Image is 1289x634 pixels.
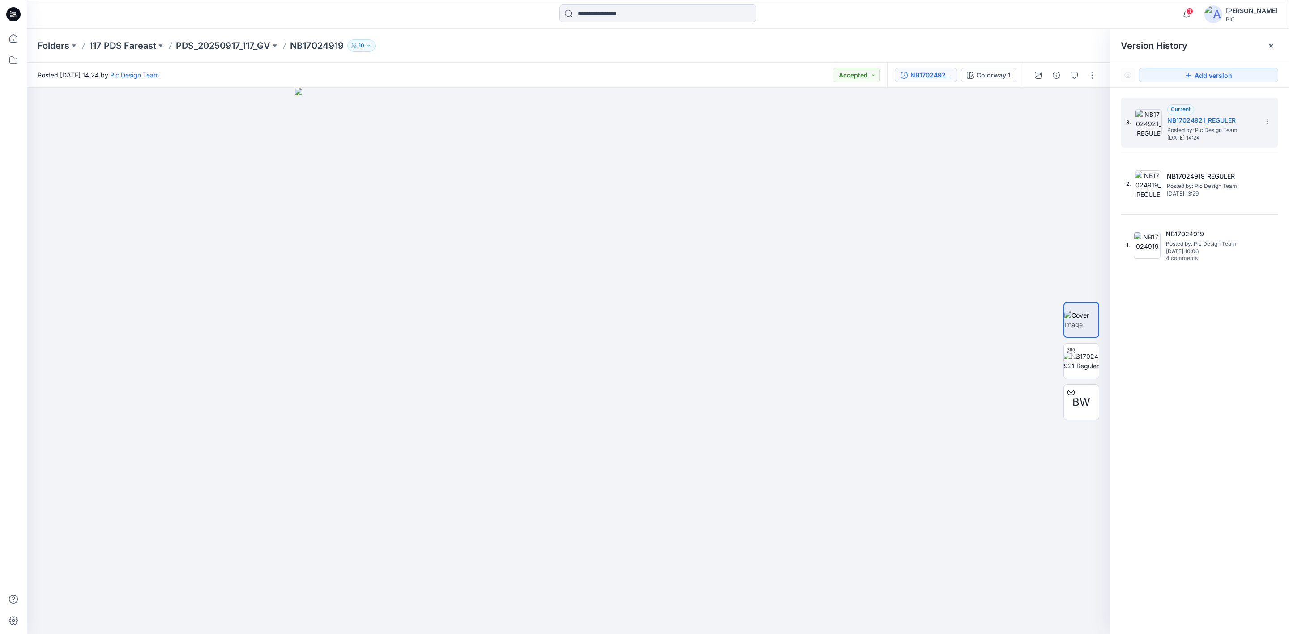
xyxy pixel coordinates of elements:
[1121,68,1135,82] button: Show Hidden Versions
[1226,5,1278,16] div: [PERSON_NAME]
[1167,115,1257,126] h5: NB17024921_REGULER
[1139,68,1278,82] button: Add version
[1171,106,1191,112] span: Current
[1126,180,1131,188] span: 2.
[1166,255,1229,262] span: 4 comments
[110,71,159,79] a: Pic Design Team
[1126,119,1131,127] span: 3.
[290,39,344,52] p: NB17024919
[1134,232,1161,259] img: NB17024919
[1049,68,1063,82] button: Details
[1204,5,1222,23] img: avatar
[1166,248,1255,255] span: [DATE] 10:06
[1186,8,1193,15] span: 3
[347,39,376,52] button: 10
[1064,352,1099,370] img: NB17024921 Reguler
[1072,394,1090,410] span: BW
[176,39,270,52] a: PDS_20250917_117_GV
[1167,191,1256,197] span: [DATE] 13:29
[1064,311,1098,329] img: Cover Image
[1126,241,1130,249] span: 1.
[1226,16,1278,23] div: PIC
[1268,42,1275,49] button: Close
[1167,182,1256,191] span: Posted by: Pic Design Team
[895,68,957,82] button: NB17024921_REGULER
[89,39,156,52] a: 117 PDS Fareast
[1135,170,1161,197] img: NB17024919_REGULER
[38,39,69,52] a: Folders
[295,88,841,634] img: eyJhbGciOiJIUzI1NiIsImtpZCI6IjAiLCJzbHQiOiJzZXMiLCJ0eXAiOiJKV1QifQ.eyJkYXRhIjp7InR5cGUiOiJzdG9yYW...
[961,68,1016,82] button: Colorway 1
[359,41,364,51] p: 10
[1167,171,1256,182] h5: NB17024919_REGULER
[1121,40,1187,51] span: Version History
[1135,109,1162,136] img: NB17024921_REGULER
[1167,135,1257,141] span: [DATE] 14:24
[1167,126,1257,135] span: Posted by: Pic Design Team
[977,70,1011,80] div: Colorway 1
[38,70,159,80] span: Posted [DATE] 14:24 by
[1166,239,1255,248] span: Posted by: Pic Design Team
[1166,229,1255,239] h5: NB17024919
[910,70,952,80] div: NB17024921_REGULER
